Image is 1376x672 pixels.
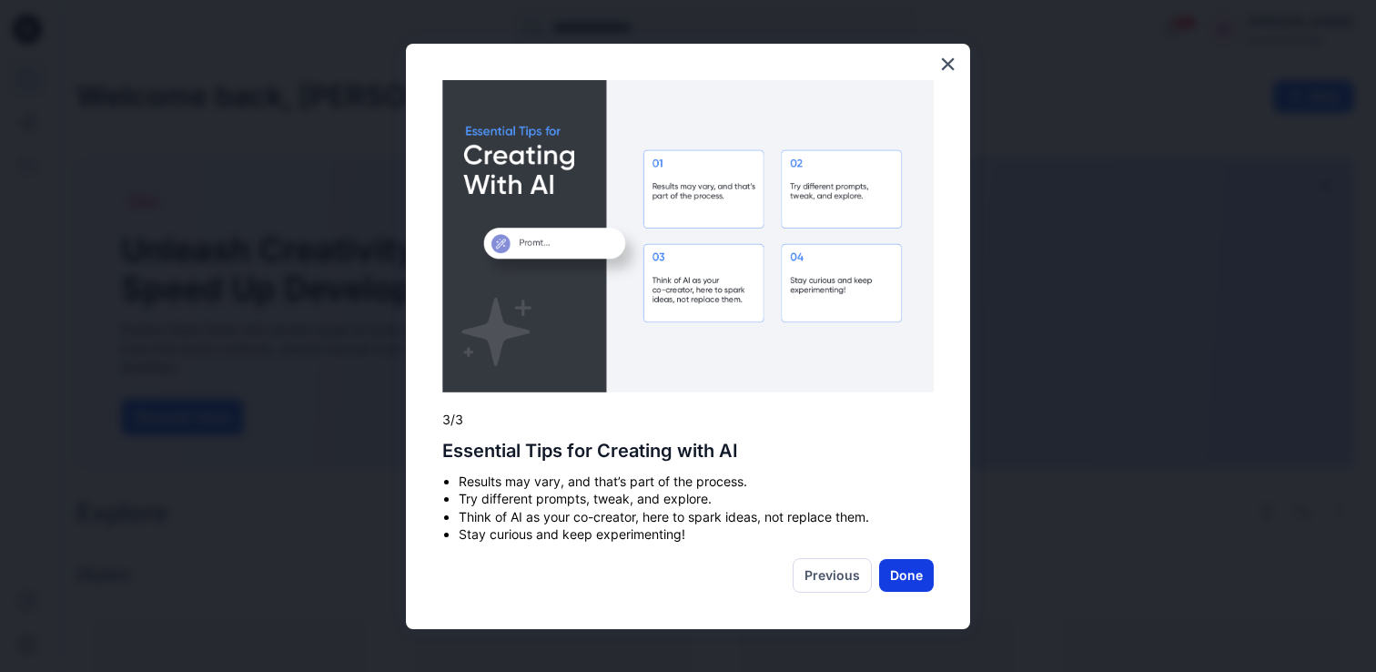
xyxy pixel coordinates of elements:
[459,490,934,508] li: Try different prompts, tweak, and explore.
[939,49,956,78] button: Close
[793,558,872,593] button: Previous
[459,525,934,544] li: Stay curious and keep experimenting!
[879,559,934,592] button: Done
[442,440,934,462] h2: Essential Tips for Creating with AI
[459,508,934,526] li: Think of AI as your co-creator, here to spark ideas, not replace them.
[442,411,934,429] p: 3/3
[459,473,934,491] li: Results may vary, and that’s part of the process.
